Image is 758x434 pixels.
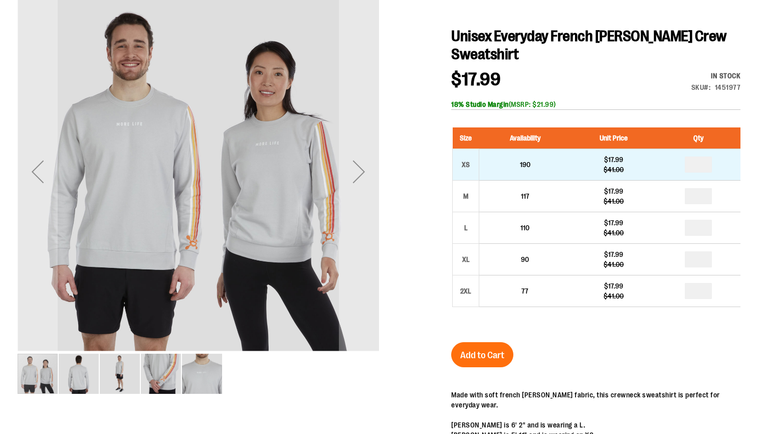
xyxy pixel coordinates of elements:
[18,353,59,395] div: image 1 of 5
[576,281,652,291] div: $17.99
[576,165,652,175] div: $41.00
[576,291,652,301] div: $41.00
[458,157,473,172] div: XS
[571,127,657,149] th: Unit Price
[451,390,740,410] div: Made with soft french [PERSON_NAME] fabric, this crewneck sweatshirt is perfect for everyday wear.
[100,353,141,395] div: image 3 of 5
[141,353,182,395] div: image 4 of 5
[479,127,571,149] th: Availability
[576,186,652,196] div: $17.99
[691,71,741,81] div: In stock
[521,192,529,200] span: 117
[521,255,529,263] span: 90
[451,69,500,90] span: $17.99
[182,353,222,395] div: image 5 of 5
[521,287,528,295] span: 77
[715,82,741,92] div: 1451977
[576,218,652,228] div: $17.99
[451,28,727,63] span: Unisex Everyday French [PERSON_NAME] Crew Sweatshirt
[59,353,100,395] div: image 2 of 5
[182,354,222,394] img: Alternate image #4 for 1451977
[460,350,504,361] span: Add to Cart
[453,127,479,149] th: Size
[520,224,529,232] span: 110
[576,155,652,165] div: $17.99
[451,99,740,109] div: (MSRP: $21.99)
[576,249,652,259] div: $17.99
[520,161,530,169] span: 190
[100,354,140,394] img: Alternate image #2 for 1451977
[141,354,181,394] img: Alternate image #3 for 1451977
[458,220,473,235] div: L
[451,100,509,108] b: 18% Studio Margin
[576,196,652,206] div: $41.00
[458,283,473,299] div: 2XL
[576,228,652,238] div: $41.00
[451,420,740,430] div: [PERSON_NAME] is 6' 2" and is wearing a L.
[691,71,741,81] div: Availability
[576,259,652,269] div: $41.00
[458,252,473,267] div: XL
[59,354,99,394] img: Alternate image #1 for 1451977
[458,189,473,204] div: M
[451,342,513,367] button: Add to Cart
[657,127,740,149] th: Qty
[691,83,711,91] strong: SKU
